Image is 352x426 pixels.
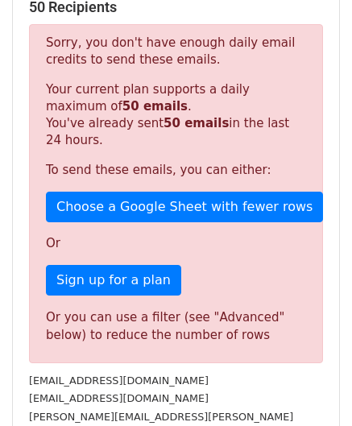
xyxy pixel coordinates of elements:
[46,265,181,296] a: Sign up for a plan
[164,116,229,130] strong: 50 emails
[29,392,209,404] small: [EMAIL_ADDRESS][DOMAIN_NAME]
[122,99,188,114] strong: 50 emails
[271,349,352,426] iframe: Chat Widget
[46,35,306,68] p: Sorry, you don't have enough daily email credits to send these emails.
[46,308,306,345] div: Or you can use a filter (see "Advanced" below) to reduce the number of rows
[46,235,306,252] p: Or
[46,192,323,222] a: Choose a Google Sheet with fewer rows
[46,81,306,149] p: Your current plan supports a daily maximum of . You've already sent in the last 24 hours.
[46,162,306,179] p: To send these emails, you can either:
[29,374,209,387] small: [EMAIL_ADDRESS][DOMAIN_NAME]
